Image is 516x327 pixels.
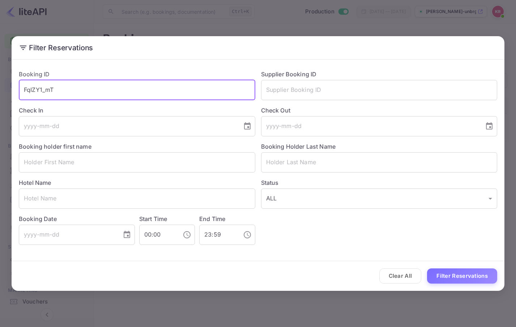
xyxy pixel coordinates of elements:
[19,225,117,245] input: yyyy-mm-dd
[261,106,498,115] label: Check Out
[19,152,255,173] input: Holder First Name
[19,143,91,150] label: Booking holder first name
[19,71,50,78] label: Booking ID
[120,228,134,242] button: Choose date
[19,106,255,115] label: Check In
[261,143,336,150] label: Booking Holder Last Name
[19,80,255,100] input: Booking ID
[261,71,317,78] label: Supplier Booking ID
[199,225,237,245] input: hh:mm
[261,80,498,100] input: Supplier Booking ID
[261,188,498,209] div: ALL
[19,116,237,136] input: yyyy-mm-dd
[482,119,496,133] button: Choose date
[240,119,255,133] button: Choose date
[180,228,194,242] button: Choose time, selected time is 12:00 AM
[261,116,479,136] input: yyyy-mm-dd
[19,215,135,223] label: Booking Date
[261,178,498,187] label: Status
[139,215,167,222] label: Start Time
[199,215,225,222] label: End Time
[379,268,422,284] button: Clear All
[261,152,498,173] input: Holder Last Name
[139,225,177,245] input: hh:mm
[427,268,497,284] button: Filter Reservations
[12,36,504,59] h2: Filter Reservations
[240,228,255,242] button: Choose time, selected time is 11:59 PM
[19,188,255,209] input: Hotel Name
[19,179,51,186] label: Hotel Name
